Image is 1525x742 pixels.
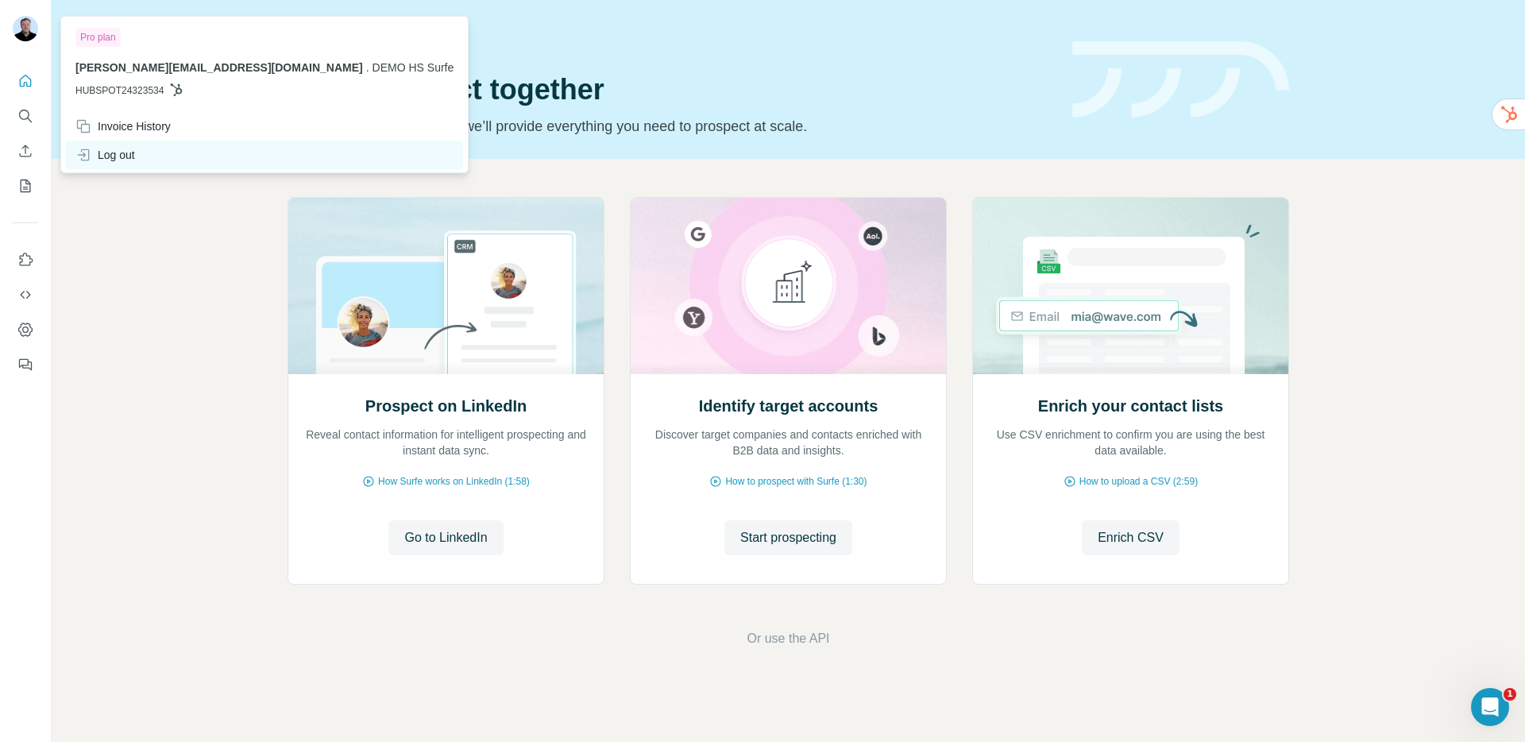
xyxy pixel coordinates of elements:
[75,118,171,134] div: Invoice History
[740,528,836,547] span: Start prospecting
[366,61,369,74] span: .
[75,147,135,163] div: Log out
[630,198,947,374] img: Identify target accounts
[304,427,588,458] p: Reveal contact information for intelligent prospecting and instant data sync.
[288,198,604,374] img: Prospect on LinkedIn
[1471,688,1509,726] iframe: Intercom live chat
[365,395,527,417] h2: Prospect on LinkedIn
[13,350,38,379] button: Feedback
[1072,41,1289,118] img: banner
[13,137,38,165] button: Enrich CSV
[388,520,503,555] button: Go to LinkedIn
[13,102,38,130] button: Search
[75,61,363,74] span: [PERSON_NAME][EMAIL_ADDRESS][DOMAIN_NAME]
[75,83,164,98] span: HUBSPOT24323534
[647,427,930,458] p: Discover target companies and contacts enriched with B2B data and insights.
[1079,474,1198,489] span: How to upload a CSV (2:59)
[13,280,38,309] button: Use Surfe API
[1038,395,1223,417] h2: Enrich your contact lists
[75,28,121,47] div: Pro plan
[13,245,38,274] button: Use Surfe on LinkedIn
[725,474,867,489] span: How to prospect with Surfe (1:30)
[699,395,878,417] h2: Identify target accounts
[1098,528,1164,547] span: Enrich CSV
[1504,688,1516,701] span: 1
[373,61,454,74] span: DEMO HS Surfe
[404,528,487,547] span: Go to LinkedIn
[288,29,1053,45] div: Quick start
[1082,520,1179,555] button: Enrich CSV
[288,115,1053,137] p: Pick your starting point and we’ll provide everything you need to prospect at scale.
[724,520,852,555] button: Start prospecting
[378,474,530,489] span: How Surfe works on LinkedIn (1:58)
[989,427,1272,458] p: Use CSV enrichment to confirm you are using the best data available.
[13,16,38,41] img: Avatar
[288,74,1053,106] h1: Let’s prospect together
[13,315,38,344] button: Dashboard
[13,172,38,200] button: My lists
[972,198,1289,374] img: Enrich your contact lists
[747,629,829,648] button: Or use the API
[13,67,38,95] button: Quick start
